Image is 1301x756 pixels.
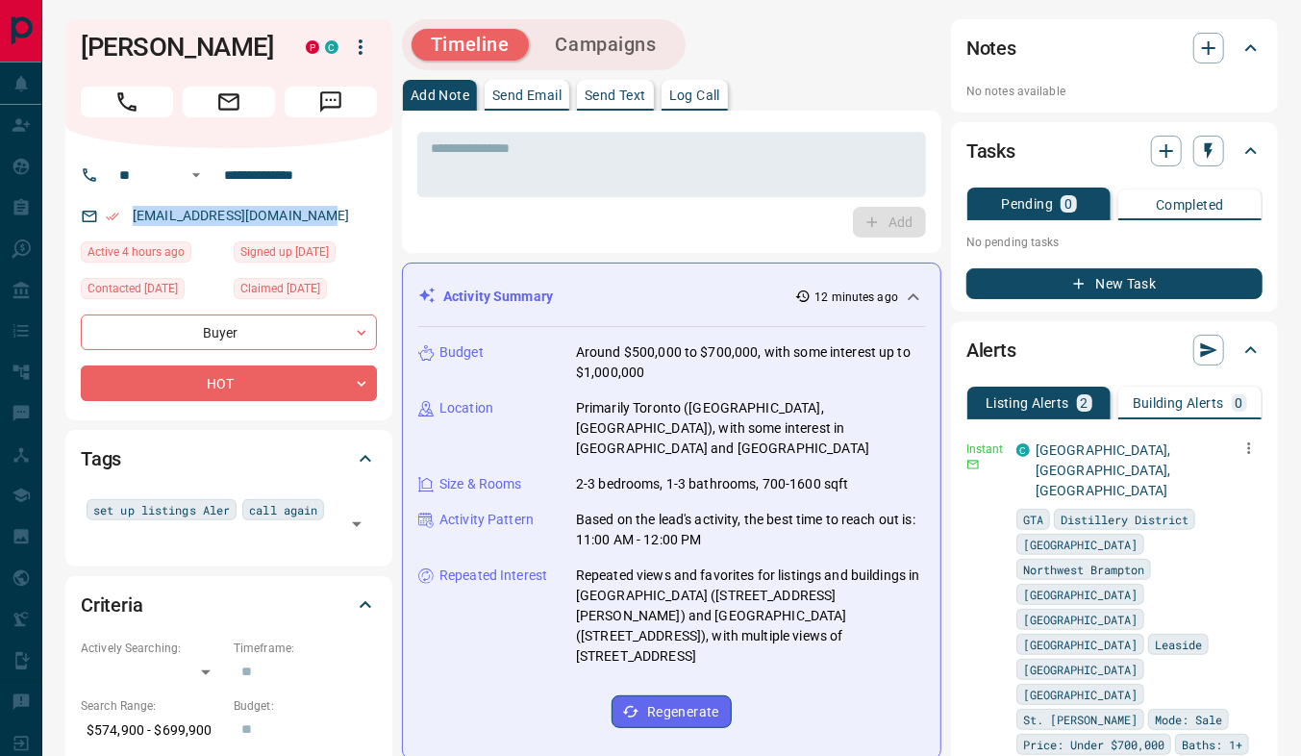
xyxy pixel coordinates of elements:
p: Location [439,398,493,418]
p: Listing Alerts [986,396,1069,410]
span: Distillery District [1061,510,1188,529]
p: Size & Rooms [439,474,522,494]
p: No pending tasks [966,228,1263,257]
div: Buyer [81,315,377,350]
span: GTA [1023,510,1043,529]
p: 12 minutes ago [814,289,898,306]
p: Based on the lead's activity, the best time to reach out is: 11:00 AM - 12:00 PM [576,510,925,550]
p: Log Call [669,88,720,102]
p: Send Text [585,88,646,102]
div: HOT [81,365,377,401]
span: [GEOGRAPHIC_DATA] [1023,585,1138,604]
span: Baths: 1+ [1182,735,1242,754]
p: Primarily Toronto ([GEOGRAPHIC_DATA], [GEOGRAPHIC_DATA]), with some interest in [GEOGRAPHIC_DATA]... [576,398,925,459]
div: Fri Jul 11 2025 [234,278,377,305]
span: Northwest Brampton [1023,560,1144,579]
span: set up listings Aler [93,500,230,519]
h1: [PERSON_NAME] [81,32,277,63]
span: [GEOGRAPHIC_DATA] [1023,660,1138,679]
p: Timeframe: [234,640,377,657]
div: Sun Sep 14 2025 [81,241,224,268]
span: Active 4 hours ago [88,242,185,262]
span: Mode: Sale [1155,710,1222,729]
button: Timeline [412,29,529,61]
span: Contacted [DATE] [88,279,178,298]
h2: Alerts [966,335,1016,365]
p: Completed [1156,198,1224,212]
p: Repeated views and favorites for listings and buildings in [GEOGRAPHIC_DATA] ([STREET_ADDRESS][PE... [576,566,925,667]
svg: Email Verified [106,210,119,223]
h2: Criteria [81,590,143,620]
svg: Email [966,458,980,471]
p: Repeated Interest [439,566,547,586]
span: [GEOGRAPHIC_DATA] [1023,610,1138,629]
p: 0 [1236,396,1243,410]
div: Alerts [966,327,1263,373]
div: Tags [81,436,377,482]
p: Send Email [492,88,562,102]
h2: Tags [81,443,121,474]
span: Email [183,87,275,117]
div: Fri Jul 11 2025 [81,278,224,305]
p: Add Note [411,88,469,102]
button: Open [185,164,208,187]
span: [GEOGRAPHIC_DATA] [1023,685,1138,704]
div: Thu Sep 05 2019 [234,241,377,268]
p: 2 [1081,396,1088,410]
p: Building Alerts [1133,396,1224,410]
span: St. [PERSON_NAME] [1023,710,1138,729]
h2: Notes [966,33,1016,63]
div: condos.ca [325,40,338,54]
p: Budget: [234,697,377,715]
button: Open [343,511,370,538]
span: Signed up [DATE] [240,242,329,262]
button: Campaigns [537,29,676,61]
p: Budget [439,342,484,363]
div: Tasks [966,128,1263,174]
div: property.ca [306,40,319,54]
p: 0 [1064,197,1072,211]
p: Actively Searching: [81,640,224,657]
span: Price: Under $700,000 [1023,735,1164,754]
span: Call [81,87,173,117]
span: Leaside [1155,635,1202,654]
span: [GEOGRAPHIC_DATA] [1023,635,1138,654]
button: New Task [966,268,1263,299]
span: Claimed [DATE] [240,279,320,298]
div: Activity Summary12 minutes ago [418,279,925,315]
p: Instant [966,441,1005,458]
p: Activity Pattern [439,510,534,530]
a: [EMAIL_ADDRESS][DOMAIN_NAME] [133,208,350,223]
a: [GEOGRAPHIC_DATA], [GEOGRAPHIC_DATA], [GEOGRAPHIC_DATA] [1036,442,1170,498]
button: Regenerate [612,695,732,728]
span: [GEOGRAPHIC_DATA] [1023,535,1138,554]
p: $574,900 - $699,900 [81,715,224,746]
div: Criteria [81,582,377,628]
p: Around $500,000 to $700,000, with some interest up to $1,000,000 [576,342,925,383]
div: Notes [966,25,1263,71]
h2: Tasks [966,136,1015,166]
p: No notes available [966,83,1263,100]
span: Message [285,87,377,117]
p: 2-3 bedrooms, 1-3 bathrooms, 700-1600 sqft [576,474,849,494]
div: condos.ca [1016,443,1030,457]
p: Search Range: [81,697,224,715]
p: Activity Summary [443,287,553,307]
p: Pending [1001,197,1053,211]
span: call again [249,500,317,519]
